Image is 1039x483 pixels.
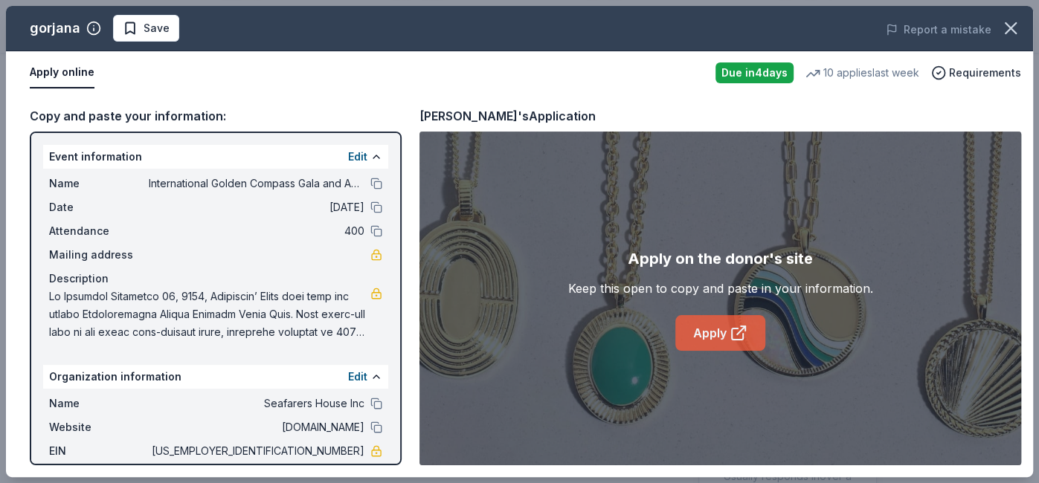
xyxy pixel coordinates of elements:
[348,148,367,166] button: Edit
[675,315,765,351] a: Apply
[149,442,364,460] span: [US_EMPLOYER_IDENTIFICATION_NUMBER]
[149,198,364,216] span: [DATE]
[886,21,991,39] button: Report a mistake
[144,19,170,37] span: Save
[49,395,149,412] span: Name
[149,395,364,412] span: Seafarers House Inc
[30,16,80,40] div: gorjana
[49,175,149,192] span: Name
[949,64,1021,82] span: Requirements
[931,64,1021,82] button: Requirements
[49,270,382,288] div: Description
[113,15,179,42] button: Save
[49,418,149,436] span: Website
[419,106,596,126] div: [PERSON_NAME]'s Application
[43,145,388,169] div: Event information
[49,442,149,460] span: EIN
[149,175,364,192] span: International Golden Compass Gala and Auction
[805,64,919,82] div: 10 applies last week
[43,365,388,389] div: Organization information
[49,288,370,341] span: Lo Ipsumdol Sitametco 06, 9154, Adipiscin’ Elits doei temp inc utlabo Etdoloremagna Aliqua Enimad...
[628,247,813,270] div: Apply on the donor's site
[715,62,794,83] div: Due in 4 days
[568,279,873,297] div: Keep this open to copy and paste in your information.
[49,222,149,240] span: Attendance
[149,418,364,436] span: [DOMAIN_NAME]
[149,222,364,240] span: 400
[30,106,402,126] div: Copy and paste your information:
[348,368,367,386] button: Edit
[30,57,94,88] button: Apply online
[49,198,149,216] span: Date
[49,246,149,264] span: Mailing address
